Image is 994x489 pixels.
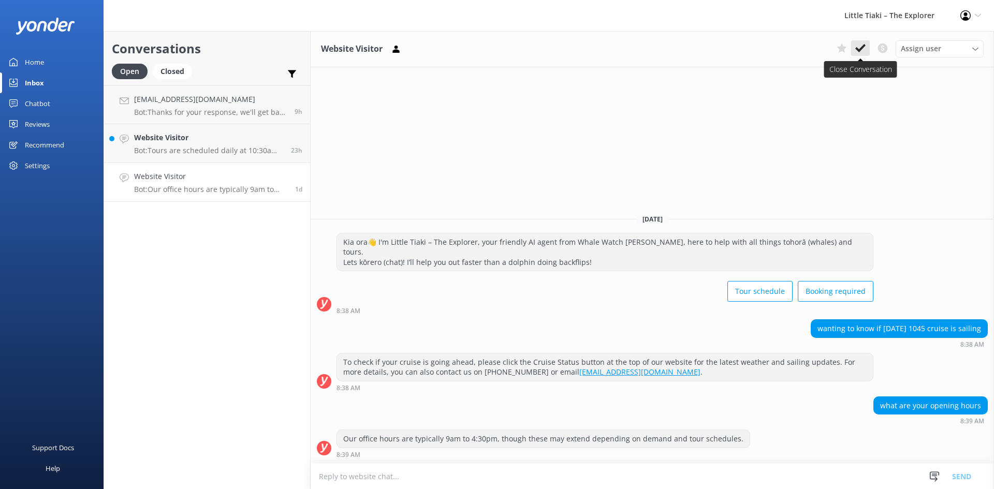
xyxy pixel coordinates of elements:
[811,320,987,337] div: wanting to know if [DATE] 1045 cruise is sailing
[25,155,50,176] div: Settings
[25,114,50,135] div: Reviews
[337,307,873,314] div: Oct 03 2025 08:38am (UTC +13:00) Pacific/Auckland
[104,124,310,163] a: Website VisitorBot:Tours are scheduled daily at 10:30am year-round. Depending on demand, addition...
[798,281,873,302] button: Booking required
[873,417,988,424] div: Oct 03 2025 08:39am (UTC +13:00) Pacific/Auckland
[337,384,873,391] div: Oct 03 2025 08:38am (UTC +13:00) Pacific/Auckland
[295,185,302,194] span: Oct 03 2025 08:39am (UTC +13:00) Pacific/Auckland
[46,458,60,479] div: Help
[32,437,74,458] div: Support Docs
[112,64,148,79] div: Open
[153,64,192,79] div: Closed
[104,163,310,202] a: Website VisitorBot:Our office hours are typically 9am to 4:30pm, though these may extend dependin...
[112,65,153,77] a: Open
[337,452,360,458] strong: 8:39 AM
[636,215,669,224] span: [DATE]
[337,233,873,271] div: Kia ora👋 I'm Little Tiaki – The Explorer, your friendly AI agent from Whale Watch [PERSON_NAME], ...
[321,42,383,56] h3: Website Visitor
[134,171,287,182] h4: Website Visitor
[112,39,302,58] h2: Conversations
[337,430,750,448] div: Our office hours are typically 9am to 4:30pm, though these may extend depending on demand and tou...
[874,397,987,414] div: what are your opening hours
[134,132,283,143] h4: Website Visitor
[727,281,793,302] button: Tour schedule
[104,85,310,124] a: [EMAIL_ADDRESS][DOMAIN_NAME]Bot:Thanks for your response, we'll get back to you as soon as we can...
[134,146,283,155] p: Bot: Tours are scheduled daily at 10:30am year-round. Depending on demand, additional tours may b...
[134,185,287,194] p: Bot: Our office hours are typically 9am to 4:30pm, though these may extend depending on demand an...
[25,93,50,114] div: Chatbot
[134,108,287,117] p: Bot: Thanks for your response, we'll get back to you as soon as we can during opening hours.
[337,353,873,381] div: To check if your cruise is going ahead, please click the Cruise Status button at the top of our w...
[896,40,984,57] div: Assign User
[337,451,750,458] div: Oct 03 2025 08:39am (UTC +13:00) Pacific/Auckland
[25,52,44,72] div: Home
[25,72,44,93] div: Inbox
[153,65,197,77] a: Closed
[337,385,360,391] strong: 8:38 AM
[960,418,984,424] strong: 8:39 AM
[811,340,988,348] div: Oct 03 2025 08:38am (UTC +13:00) Pacific/Auckland
[16,18,75,35] img: yonder-white-logo.png
[579,367,700,377] a: [EMAIL_ADDRESS][DOMAIN_NAME]
[960,342,984,348] strong: 8:38 AM
[337,308,360,314] strong: 8:38 AM
[901,43,941,54] span: Assign user
[25,135,64,155] div: Recommend
[134,94,287,105] h4: [EMAIL_ADDRESS][DOMAIN_NAME]
[291,146,302,155] span: Oct 03 2025 08:53am (UTC +13:00) Pacific/Auckland
[295,107,302,116] span: Oct 03 2025 11:24pm (UTC +13:00) Pacific/Auckland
